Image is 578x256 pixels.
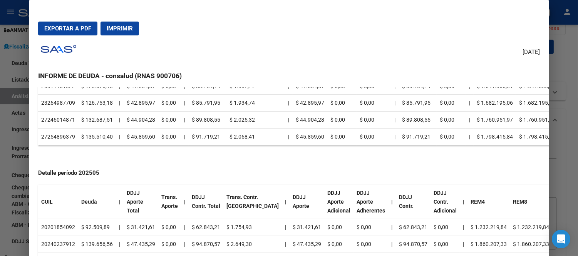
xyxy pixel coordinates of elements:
[474,112,516,129] td: $ 1.760.951,97
[510,185,552,219] th: REM8
[181,236,189,253] td: |
[107,25,133,32] span: Imprimir
[437,128,466,145] td: $ 0,00
[399,95,437,112] td: $ 85.791,95
[38,112,78,129] td: 27246014871
[357,95,391,112] td: $ 0,00
[78,236,116,253] td: $ 139.656,56
[327,112,357,129] td: $ 0,00
[327,95,357,112] td: $ 0,00
[354,185,388,219] th: DDJJ Aporte Adherentes
[460,236,467,253] td: |
[474,95,516,112] td: $ 1.682.195,06
[101,22,139,35] button: Imprimir
[124,128,158,145] td: $ 45.859,60
[124,236,158,253] td: $ 47.435,29
[158,219,181,236] td: $ 0,00
[189,95,226,112] td: $ 85.791,95
[181,185,189,219] th: |
[181,95,189,112] td: |
[124,219,158,236] td: $ 31.421,61
[124,185,158,219] th: DDJJ Aporte Total
[510,219,552,236] td: $ 1.232.219,84
[38,219,78,236] td: 20201854092
[354,236,388,253] td: $ 0,00
[324,236,354,253] td: $ 0,00
[78,95,116,112] td: $ 126.753,18
[285,112,293,129] td: |
[282,219,290,236] td: |
[293,95,327,112] td: $ 42.895,97
[285,128,293,145] td: |
[354,219,388,236] td: $ 0,00
[523,48,540,57] span: [DATE]
[290,185,324,219] th: DDJJ Aporte
[189,219,223,236] td: $ 62.843,21
[124,95,158,112] td: $ 42.895,97
[181,128,189,145] td: |
[396,219,431,236] td: $ 62.843,21
[116,128,124,145] td: |
[116,185,124,219] th: |
[290,236,324,253] td: $ 47.435,29
[327,128,357,145] td: $ 0,00
[226,95,285,112] td: $ 1.934,74
[467,185,510,219] th: REM4
[226,128,285,145] td: $ 2.068,41
[282,236,290,253] td: |
[189,128,226,145] td: $ 91.719,21
[158,95,181,112] td: $ 0,00
[388,236,396,253] td: |
[388,219,396,236] td: |
[357,128,391,145] td: $ 0,00
[78,128,116,145] td: $ 135.510,40
[78,219,116,236] td: $ 92.509,89
[466,95,474,112] td: |
[189,236,223,253] td: $ 94.870,57
[391,112,399,129] td: |
[516,128,558,145] td: $ 1.798.415,84
[391,95,399,112] td: |
[116,112,124,129] td: |
[124,112,158,129] td: $ 44.904,28
[467,236,510,253] td: $ 1.860.207,33
[226,112,285,129] td: $ 2.025,32
[399,128,437,145] td: $ 91.719,21
[460,219,467,236] td: |
[466,112,474,129] td: |
[388,185,396,219] th: |
[357,112,391,129] td: $ 0,00
[396,236,431,253] td: $ 94.870,57
[282,185,290,219] th: |
[38,71,540,81] h3: INFORME DE DEUDA - consalud (RNAS 900706)
[38,22,97,35] button: Exportar a PDF
[38,236,78,253] td: 20240237912
[399,112,437,129] td: $ 89.808,55
[181,219,189,236] td: |
[467,219,510,236] td: $ 1.232.219,84
[324,219,354,236] td: $ 0,00
[189,185,223,219] th: DDJJ Contr. Total
[38,95,78,112] td: 23264987709
[474,128,516,145] td: $ 1.798.415,84
[437,95,466,112] td: $ 0,00
[431,236,460,253] td: $ 0,00
[116,219,124,236] td: |
[552,230,570,248] div: Open Intercom Messenger
[116,236,124,253] td: |
[158,185,181,219] th: Trans. Aporte
[391,128,399,145] td: |
[290,219,324,236] td: $ 31.421,61
[78,112,116,129] td: $ 132.687,51
[38,128,78,145] td: 27254896379
[460,185,467,219] th: |
[44,25,91,32] span: Exportar a PDF
[223,236,282,253] td: $ 2.649,30
[158,128,181,145] td: $ 0,00
[223,219,282,236] td: $ 1.754,93
[324,185,354,219] th: DDJJ Aporte Adicional
[38,169,540,177] h4: Detalle período 202505
[516,112,558,129] td: $ 1.760.951,97
[116,95,124,112] td: |
[158,236,181,253] td: $ 0,00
